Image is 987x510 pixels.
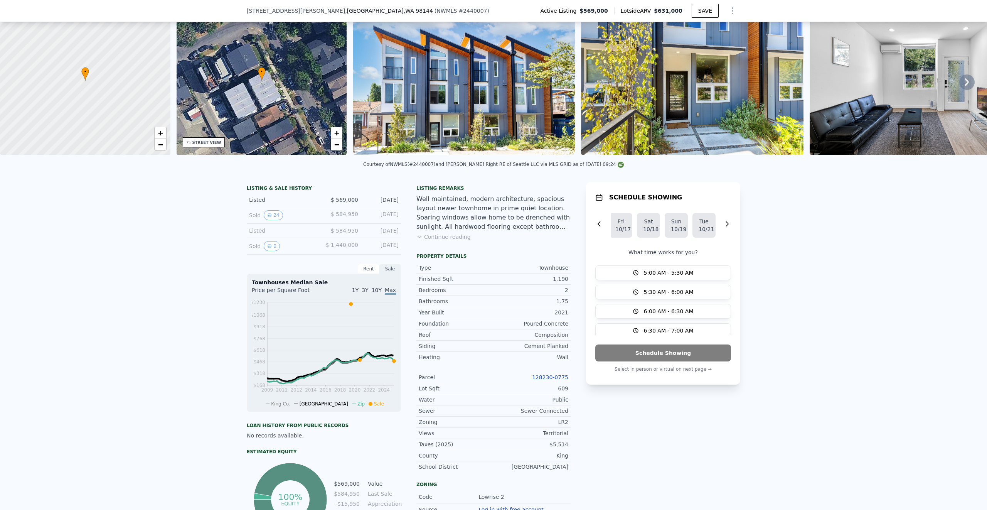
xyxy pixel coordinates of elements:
button: View historical data [264,241,280,251]
tspan: $918 [253,324,265,329]
div: Well maintained, modern architecture, spacious layout newer townhome in prime quiet location. Soa... [416,194,571,231]
span: 6:30 AM - 7:00 AM [643,327,693,334]
div: LR2 [493,418,568,426]
p: What time works for you? [595,248,731,256]
tspan: 2009 [261,387,273,393]
div: Bathrooms [419,297,493,305]
div: 10/17 [615,225,626,233]
tspan: 2022 [364,387,376,393]
tspan: $168 [253,383,265,388]
tspan: $1068 [251,312,265,318]
button: 5:30 AM - 6:00 AM [595,285,731,299]
tspan: 100% [278,492,302,502]
div: Finished Sqft [419,275,493,283]
tspan: 2020 [349,387,361,393]
tspan: 2016 [320,387,332,393]
div: [DATE] [364,241,399,251]
div: No records available. [247,432,401,439]
button: Show Options [725,3,740,19]
a: 128230-0775 [532,374,568,380]
span: − [158,140,163,149]
div: $5,514 [493,441,568,448]
div: Estimated Equity [247,449,401,455]
div: Sat [643,218,654,225]
div: [DATE] [364,210,399,220]
div: 2021 [493,309,568,316]
div: Townhouses Median Sale [252,279,396,286]
tspan: 2014 [305,387,317,393]
tspan: $768 [253,336,265,341]
div: 10/19 [671,225,682,233]
div: Zoning [416,481,571,488]
div: [DATE] [364,196,399,204]
div: Sun [671,218,682,225]
div: Composition [493,331,568,339]
div: Public [493,396,568,404]
div: Courtesy of NWMLS (#2440007) and [PERSON_NAME] Right RE of Seattle LLC via MLS GRID as of [DATE] ... [363,162,624,167]
tspan: $468 [253,359,265,365]
div: 2 [493,286,568,294]
span: NWMLS [436,8,457,14]
span: , WA 98144 [404,8,433,14]
span: $ 584,950 [331,211,358,217]
div: Roof [419,331,493,339]
span: 6:00 AM - 6:30 AM [643,307,693,315]
div: Zoning [419,418,493,426]
td: Appreciation [366,500,401,508]
div: Cement Planked [493,342,568,350]
button: 6:00 AM - 6:30 AM [595,304,731,319]
div: Taxes (2025) [419,441,493,448]
div: • [258,67,266,81]
div: Code [419,493,478,501]
button: Schedule Showing [595,345,731,361]
div: [DATE] [364,227,399,235]
span: $ 569,000 [331,197,358,203]
a: Zoom in [331,127,342,139]
span: 3Y [362,287,368,293]
div: Listed [249,196,318,204]
div: Tue [699,218,709,225]
div: School District [419,463,493,471]
td: Value [366,480,401,488]
div: Sewer Connected [493,407,568,415]
span: Active Listing [540,7,579,15]
button: Sun10/19 [665,213,688,238]
button: 6:30 AM - 7:00 AM [595,323,731,338]
div: Loan history from public records [247,422,401,429]
div: Rent [358,264,379,274]
div: Sold [249,210,318,220]
div: Territorial [493,429,568,437]
tspan: $1230 [251,300,265,305]
img: NWMLS Logo [618,162,624,168]
div: King [493,452,568,459]
div: ( ) [435,7,489,15]
div: Sale [379,264,401,274]
span: Sale [374,401,384,407]
img: Sale: 169864465 Parcel: 98505209 [353,7,575,155]
button: 5:00 AM - 5:30 AM [595,265,731,280]
div: • [81,67,89,81]
div: Bedrooms [419,286,493,294]
div: Heating [419,353,493,361]
div: Sold [249,241,318,251]
div: Price per Square Foot [252,286,324,299]
span: $ 584,950 [331,228,358,234]
div: Parcel [419,373,493,381]
div: LISTING & SALE HISTORY [247,185,401,193]
div: Type [419,264,493,272]
div: Fri [615,218,626,225]
a: Zoom out [155,139,166,150]
a: Zoom in [155,127,166,139]
span: + [158,128,163,138]
span: 1Y [352,287,359,293]
img: Sale: 169864465 Parcel: 98505209 [581,7,803,155]
tspan: $318 [253,371,265,376]
div: Views [419,429,493,437]
span: $ 1,440,000 [325,242,358,248]
div: Listing remarks [416,185,571,191]
div: Lowrise 2 [478,493,505,501]
div: Foundation [419,320,493,328]
span: King Co. [271,401,290,407]
div: Year Built [419,309,493,316]
div: Siding [419,342,493,350]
